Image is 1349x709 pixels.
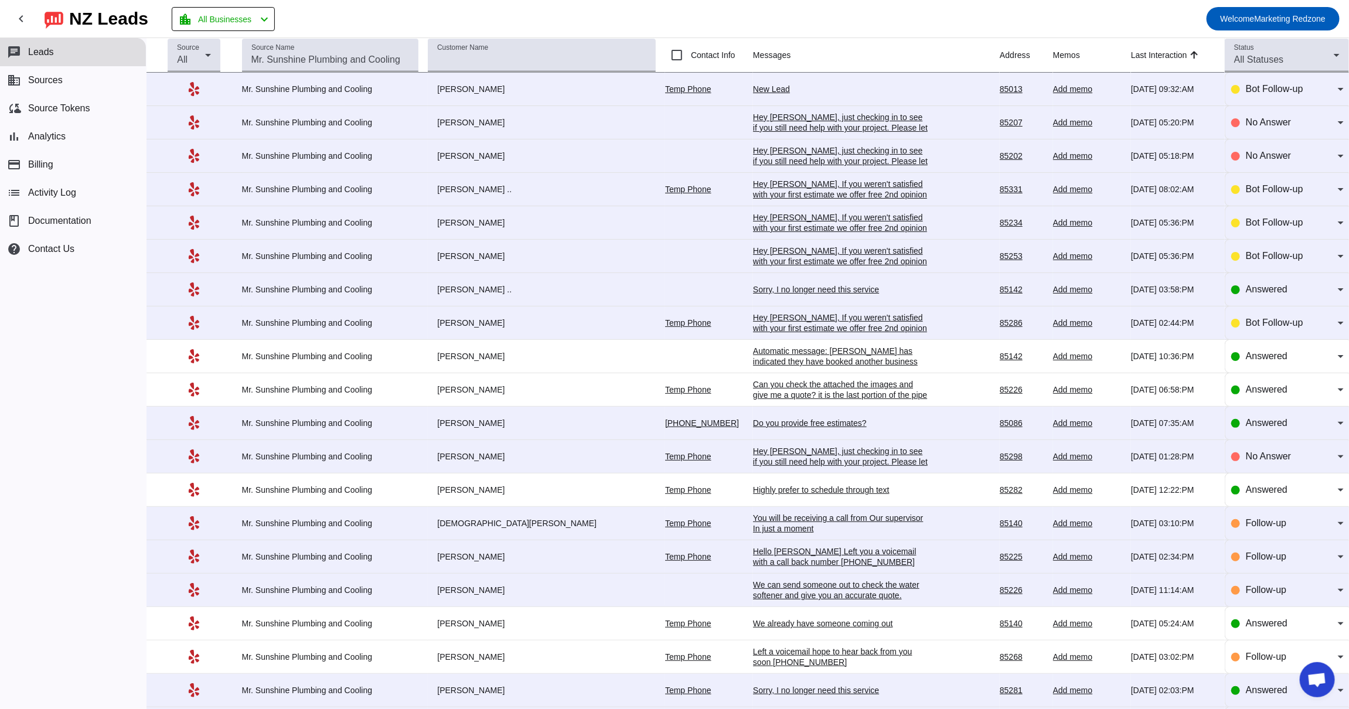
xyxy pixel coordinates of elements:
div: [PERSON_NAME] [428,451,604,462]
span: Follow-up [1246,585,1286,595]
div: Add memo [1053,384,1122,395]
mat-icon: Yelp [187,616,201,630]
div: [DATE] 05:36:PM [1131,251,1215,261]
span: No Answer [1246,151,1291,161]
div: Add memo [1053,184,1122,195]
div: [PERSON_NAME] [428,384,604,395]
mat-icon: Yelp [187,416,201,430]
div: [PERSON_NAME] [428,418,604,428]
div: 85282 [1000,485,1044,495]
a: Temp Phone [665,385,711,394]
a: Temp Phone [665,652,711,662]
div: Left a voicemail hope to hear back from you soon [PHONE_NUMBER] [753,646,929,667]
mat-icon: list [7,186,21,200]
div: [PERSON_NAME] .. [428,284,604,295]
div: 85207 [1000,117,1044,128]
mat-icon: Yelp [187,550,201,564]
div: [PERSON_NAME] [428,318,604,328]
mat-icon: Yelp [187,516,201,530]
div: Automatic message: [PERSON_NAME] has indicated they have booked another business for this job. [753,346,929,377]
div: 85140 [1000,518,1044,529]
span: Sources [28,75,63,86]
div: 85234 [1000,217,1044,228]
div: Mr. Sunshine Plumbing and Cooling [242,217,418,228]
div: [DEMOGRAPHIC_DATA][PERSON_NAME] [428,518,604,529]
div: [DATE] 03:02:PM [1131,652,1215,662]
div: Mr. Sunshine Plumbing and Cooling [242,351,418,362]
span: Answered [1246,418,1287,428]
div: Last Interaction [1131,49,1187,61]
span: Marketing Redzone [1221,11,1326,27]
span: Bot Follow-up [1246,217,1303,227]
div: [PERSON_NAME] [428,618,604,629]
div: Add memo [1053,217,1122,228]
div: Hello [PERSON_NAME] Left you a voicemail with a call back number [PHONE_NUMBER] Hope to hear from... [753,546,929,578]
div: [DATE] 05:18:PM [1131,151,1215,161]
div: Add memo [1053,551,1122,562]
div: [PERSON_NAME] [428,652,604,662]
span: Answered [1246,485,1287,495]
span: Documentation [28,216,91,226]
div: Hey [PERSON_NAME], just checking in to see if you still need help with your project. Please let m... [753,112,929,154]
span: book [7,214,21,228]
div: Add memo [1053,585,1122,595]
div: Hey [PERSON_NAME], If you weren't satisfied with your first estimate we offer free 2nd opinion es... [753,179,929,221]
div: [DATE] 06:58:PM [1131,384,1215,395]
span: Follow-up [1246,518,1286,528]
mat-icon: Yelp [187,683,201,697]
a: Temp Phone [665,185,711,194]
span: Activity Log [28,188,76,198]
div: Can you check the attached the images and give me a quote? it is the last portion of the pipe tha... [753,379,929,411]
div: Hey [PERSON_NAME], If you weren't satisfied with your first estimate we offer free 2nd opinion es... [753,212,929,254]
div: 85253 [1000,251,1044,261]
div: [DATE] 07:35:AM [1131,418,1215,428]
img: logo [45,9,63,29]
div: Hey [PERSON_NAME], If you weren't satisfied with your first estimate we offer free 2nd opinion es... [753,246,929,288]
a: Temp Phone [665,452,711,461]
div: Mr. Sunshine Plumbing and Cooling [242,685,418,696]
div: Add memo [1053,652,1122,662]
div: New Lead [753,84,929,94]
a: Temp Phone [665,519,711,528]
mat-label: Source [177,44,199,52]
span: No Answer [1246,451,1291,461]
span: Follow-up [1246,551,1286,561]
div: [DATE] 09:32:AM [1131,84,1215,94]
a: Temp Phone [665,686,711,695]
div: Mr. Sunshine Plumbing and Cooling [242,451,418,462]
div: Hey [PERSON_NAME], just checking in to see if you still need help with your project. Please let m... [753,446,929,488]
div: [PERSON_NAME] [428,485,604,495]
mat-icon: bar_chart [7,129,21,144]
div: 85086 [1000,418,1044,428]
div: Mr. Sunshine Plumbing and Cooling [242,84,418,94]
mat-icon: payment [7,158,21,172]
div: Add memo [1053,284,1122,295]
mat-icon: Yelp [187,249,201,263]
mat-icon: help [7,242,21,256]
div: [PERSON_NAME] [428,551,604,562]
span: Answered [1246,384,1287,394]
div: Sorry, I no longer need this service [753,284,929,295]
div: Highly prefer to schedule through text [753,485,929,495]
div: [DATE] 11:14:AM [1131,585,1215,595]
div: NZ Leads [69,11,148,27]
span: Answered [1246,284,1287,294]
span: Source Tokens [28,103,90,114]
div: Mr. Sunshine Plumbing and Cooling [242,585,418,595]
span: Bot Follow-up [1246,184,1303,194]
div: [DATE] 05:24:AM [1131,618,1215,629]
mat-icon: Yelp [187,483,201,497]
div: Add memo [1053,618,1122,629]
a: Temp Phone [665,485,711,495]
span: Contact Us [28,244,74,254]
span: All Statuses [1234,54,1283,64]
div: Hey [PERSON_NAME], If you weren't satisfied with your first estimate we offer free 2nd opinion es... [753,312,929,354]
span: Leads [28,47,54,57]
div: 85226 [1000,384,1044,395]
div: [DATE] 02:44:PM [1131,318,1215,328]
mat-icon: Yelp [187,349,201,363]
div: [DATE] 03:58:PM [1131,284,1215,295]
mat-icon: Yelp [187,449,201,463]
mat-icon: location_city [178,12,192,26]
a: [PHONE_NUMBER] [665,418,739,428]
